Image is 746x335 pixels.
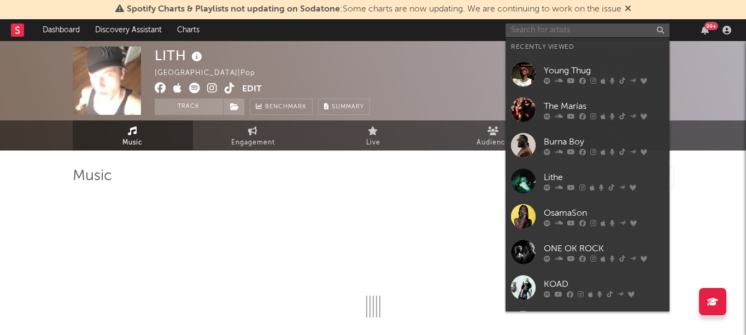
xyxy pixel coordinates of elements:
[73,120,193,151] a: Music
[511,41,664,54] div: Recently Viewed
[313,120,433,151] a: Live
[318,99,370,115] button: Summary
[506,24,669,37] input: Search for artists
[544,135,664,148] div: Burna Boy
[506,56,669,92] a: Young Thug
[506,270,669,305] a: KOAD
[544,242,664,255] div: ONE OK ROCK
[250,99,313,115] a: Benchmark
[169,19,207,41] a: Charts
[155,99,223,115] button: Track
[127,5,621,14] span: : Some charts are now updating. We are continuing to work on the issue
[231,136,275,149] span: Engagement
[544,171,664,184] div: Lithe
[122,136,143,149] span: Music
[366,136,380,149] span: Live
[332,104,364,110] span: Summary
[265,101,307,114] span: Benchmark
[477,136,510,149] span: Audience
[242,83,262,96] button: Edit
[506,163,669,199] a: Lithe
[625,5,631,14] span: Dismiss
[127,5,340,14] span: Spotify Charts & Playlists not updating on Sodatone
[506,234,669,270] a: ONE OK ROCK
[544,278,664,291] div: KOAD
[544,206,664,220] div: OsamaSon
[544,64,664,77] div: Young Thug
[87,19,169,41] a: Discovery Assistant
[506,92,669,128] a: The Marías
[155,47,205,65] div: LITH
[155,67,268,80] div: [GEOGRAPHIC_DATA] | Pop
[506,199,669,234] a: OsamaSon
[193,120,313,151] a: Engagement
[506,128,669,163] a: Burna Boy
[433,120,554,151] a: Audience
[701,26,709,34] button: 99+
[544,100,664,113] div: The Marías
[35,19,87,41] a: Dashboard
[704,22,718,30] div: 99 +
